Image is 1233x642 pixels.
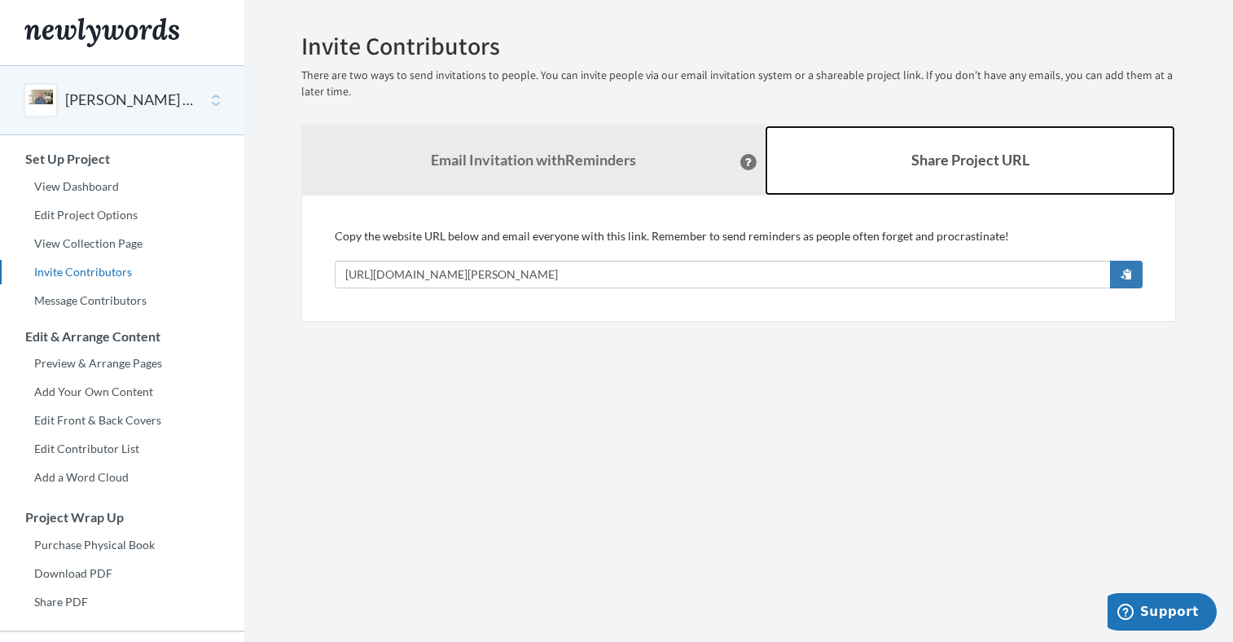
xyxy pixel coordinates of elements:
[431,151,636,169] strong: Email Invitation with Reminders
[301,33,1176,59] h2: Invite Contributors
[1,329,244,344] h3: Edit & Arrange Content
[911,151,1029,169] b: Share Project URL
[1108,593,1217,634] iframe: Opens a widget where you can chat to one of our agents
[1,510,244,525] h3: Project Wrap Up
[1,152,244,166] h3: Set Up Project
[24,18,179,47] img: Newlywords logo
[301,68,1176,100] p: There are two ways to send invitations to people. You can invite people via our email invitation ...
[65,90,197,111] button: [PERSON_NAME] Retirement
[335,228,1143,288] div: Copy the website URL below and email everyone with this link. Remember to send reminders as peopl...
